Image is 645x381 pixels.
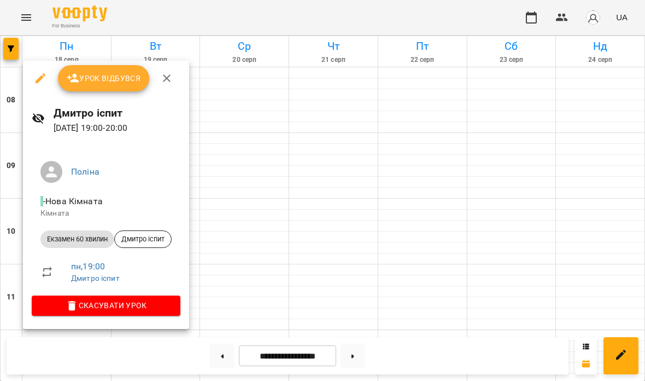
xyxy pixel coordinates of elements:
[32,296,180,315] button: Скасувати Урок
[71,274,120,282] a: Дмитро іспит
[54,105,180,122] h6: Дмитро іспит
[115,234,171,244] span: Дмитро іспит
[71,261,105,272] a: пн , 19:00
[114,230,172,248] div: Дмитро іспит
[40,208,172,219] p: Кімната
[40,196,105,206] span: - Нова Кімната
[40,299,172,312] span: Скасувати Урок
[58,65,150,91] button: Урок відбувся
[40,234,114,244] span: Екзамен 60 хвилин
[54,122,180,135] p: [DATE] 19:00 - 20:00
[67,72,141,85] span: Урок відбувся
[71,166,99,177] a: Поліна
